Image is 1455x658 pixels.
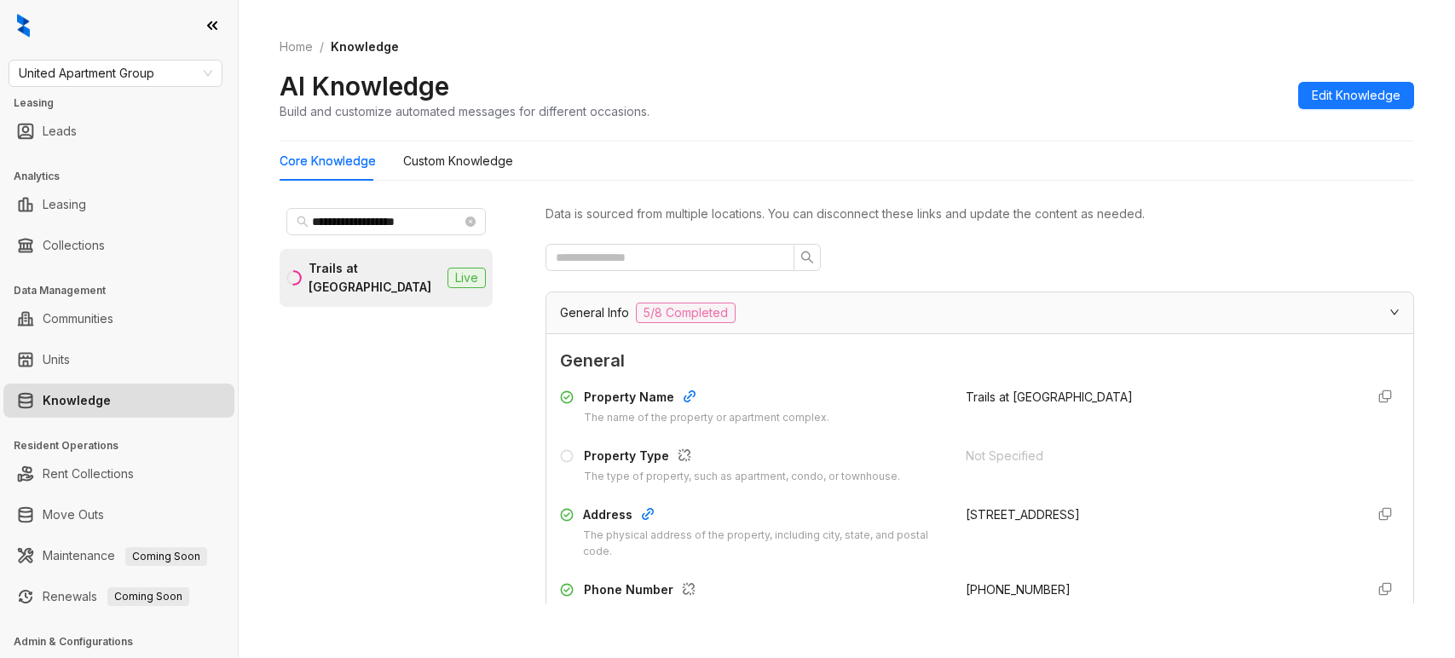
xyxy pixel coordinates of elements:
img: logo [17,14,30,38]
button: Edit Knowledge [1298,82,1414,109]
h3: Analytics [14,169,238,184]
div: Address [583,505,945,528]
div: The contact phone number for the property or leasing office. [584,603,890,619]
a: Home [276,38,316,56]
div: Not Specified [966,447,1351,465]
a: Communities [43,302,113,336]
span: close-circle [465,216,476,227]
h2: AI Knowledge [280,70,449,102]
span: search [297,216,309,228]
div: Property Name [584,388,829,410]
div: Build and customize automated messages for different occasions. [280,102,650,120]
div: Trails at [GEOGRAPHIC_DATA] [309,259,441,297]
div: The physical address of the property, including city, state, and postal code. [583,528,945,560]
div: The name of the property or apartment complex. [584,410,829,426]
span: search [800,251,814,264]
div: Property Type [584,447,900,469]
span: Edit Knowledge [1312,86,1400,105]
a: Leasing [43,188,86,222]
span: Trails at [GEOGRAPHIC_DATA] [966,390,1133,404]
h3: Data Management [14,283,238,298]
span: [PHONE_NUMBER] [966,582,1071,597]
li: Knowledge [3,384,234,418]
a: Collections [43,228,105,263]
h3: Leasing [14,95,238,111]
a: Move Outs [43,498,104,532]
span: Live [447,268,486,288]
a: Knowledge [43,384,111,418]
div: [STREET_ADDRESS] [966,505,1351,524]
div: Data is sourced from multiple locations. You can disconnect these links and update the content as... [546,205,1414,223]
li: Collections [3,228,234,263]
span: General Info [560,303,629,322]
li: Leasing [3,188,234,222]
a: Units [43,343,70,377]
span: Coming Soon [107,587,189,606]
li: Move Outs [3,498,234,532]
div: Custom Knowledge [403,152,513,170]
li: Maintenance [3,539,234,573]
div: Core Knowledge [280,152,376,170]
li: Renewals [3,580,234,614]
a: RenewalsComing Soon [43,580,189,614]
li: Units [3,343,234,377]
div: General Info5/8 Completed [546,292,1413,333]
span: General [560,348,1400,374]
span: 5/8 Completed [636,303,736,323]
span: Coming Soon [125,547,207,566]
h3: Admin & Configurations [14,634,238,649]
div: Phone Number [584,580,890,603]
li: Rent Collections [3,457,234,491]
span: United Apartment Group [19,61,212,86]
h3: Resident Operations [14,438,238,453]
a: Leads [43,114,77,148]
div: The type of property, such as apartment, condo, or townhouse. [584,469,900,485]
span: Knowledge [331,39,399,54]
li: Leads [3,114,234,148]
span: expanded [1389,307,1400,317]
li: / [320,38,324,56]
a: Rent Collections [43,457,134,491]
li: Communities [3,302,234,336]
